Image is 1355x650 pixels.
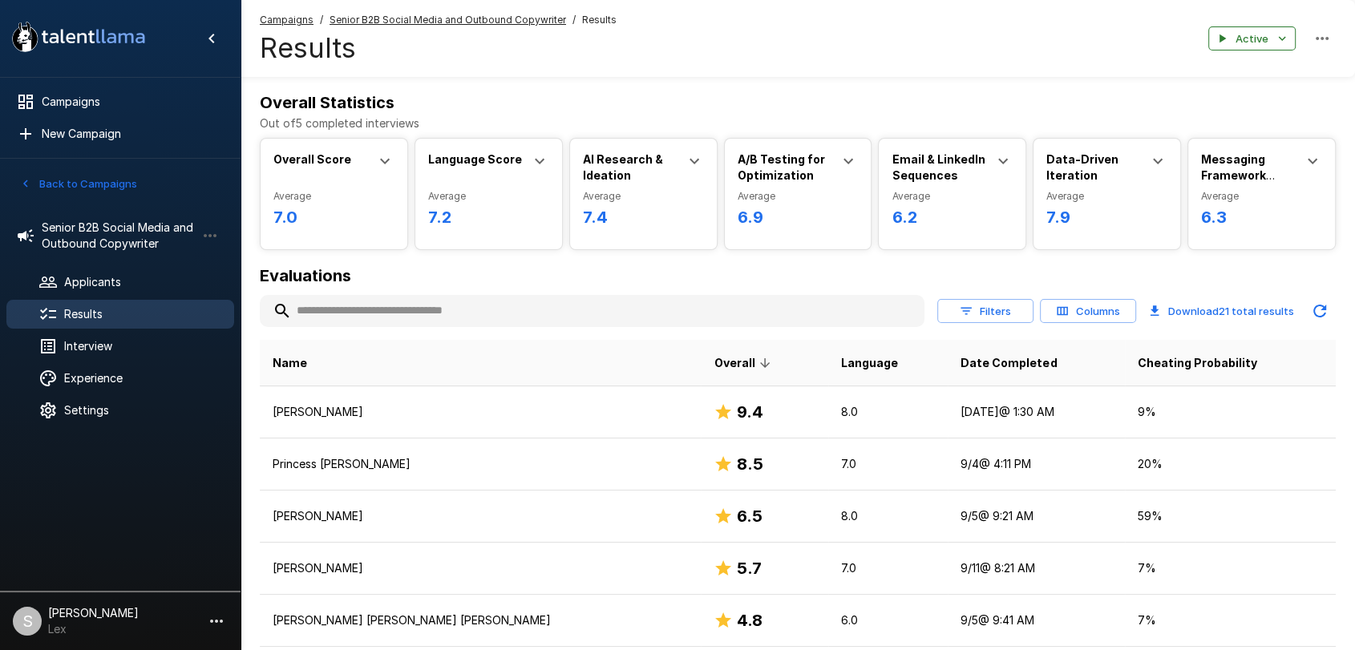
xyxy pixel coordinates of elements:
[937,299,1033,324] button: Filters
[892,188,1013,204] span: Average
[961,353,1057,373] span: Date Completed
[736,399,762,425] h6: 9.4
[320,12,323,28] span: /
[572,12,576,28] span: /
[330,14,566,26] u: Senior B2B Social Media and Outbound Copywriter
[273,188,394,204] span: Average
[273,353,307,373] span: Name
[738,152,825,182] b: A/B Testing for Optimization
[273,152,351,166] b: Overall Score
[841,353,898,373] span: Language
[841,404,936,420] p: 8.0
[841,612,936,628] p: 6.0
[736,503,762,529] h6: 6.5
[582,12,617,28] span: Results
[1143,295,1300,327] button: Download21 total results
[1201,152,1280,198] b: Messaging Framework Development
[1138,353,1257,373] span: Cheating Probability
[273,612,688,628] p: [PERSON_NAME] [PERSON_NAME] [PERSON_NAME]
[273,456,688,472] p: Princess [PERSON_NAME]
[736,451,762,477] h6: 8.5
[736,608,762,633] h6: 4.8
[583,152,663,182] b: AI Research & Ideation
[738,204,859,230] h6: 6.9
[1046,204,1167,230] h6: 7.9
[260,31,617,65] h4: Results
[1138,612,1323,628] p: 7 %
[948,595,1125,647] td: 9/5 @ 9:41 AM
[948,438,1125,491] td: 9/4 @ 4:11 PM
[260,93,394,112] b: Overall Statistics
[736,555,761,581] h6: 5.7
[841,508,936,524] p: 8.0
[583,204,704,230] h6: 7.4
[260,266,351,285] b: Evaluations
[1201,188,1322,204] span: Average
[841,560,936,576] p: 7.0
[273,508,688,524] p: [PERSON_NAME]
[1208,26,1296,51] button: Active
[428,152,522,166] b: Language Score
[428,204,549,230] h6: 7.2
[260,14,313,26] u: Campaigns
[1138,404,1323,420] p: 9 %
[273,560,688,576] p: [PERSON_NAME]
[1138,560,1323,576] p: 7 %
[948,491,1125,543] td: 9/5 @ 9:21 AM
[260,115,1336,131] p: Out of 5 completed interviews
[273,204,394,230] h6: 7.0
[1138,508,1323,524] p: 59 %
[1304,295,1336,327] button: Updated Today - 11:19 AM
[892,204,1013,230] h6: 6.2
[428,188,549,204] span: Average
[1138,456,1323,472] p: 20 %
[1040,299,1136,324] button: Columns
[273,404,688,420] p: [PERSON_NAME]
[892,152,985,182] b: Email & LinkedIn Sequences
[948,386,1125,438] td: [DATE] @ 1:30 AM
[948,543,1125,595] td: 9/11 @ 8:21 AM
[841,456,936,472] p: 7.0
[1201,204,1322,230] h6: 6.3
[738,188,859,204] span: Average
[1046,188,1167,204] span: Average
[583,188,704,204] span: Average
[1046,152,1118,182] b: Data-Driven Iteration
[714,353,775,373] span: Overall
